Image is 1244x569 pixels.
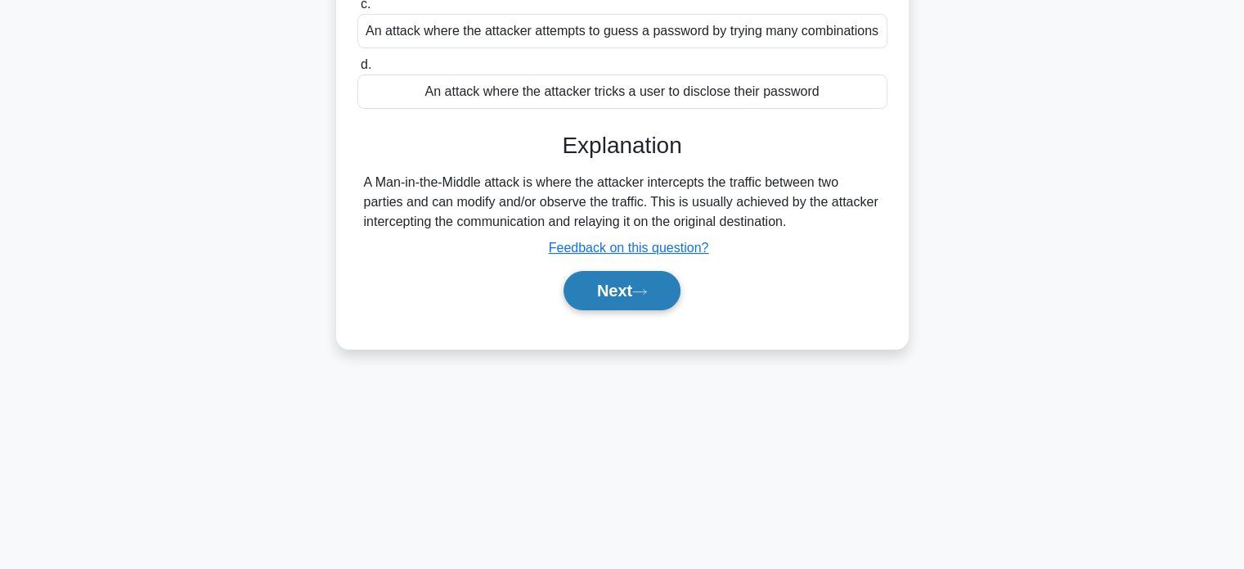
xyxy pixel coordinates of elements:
[357,14,887,48] div: An attack where the attacker attempts to guess a password by trying many combinations
[361,57,371,71] span: d.
[367,132,878,160] h3: Explanation
[564,271,680,310] button: Next
[364,173,881,232] div: A Man-in-the-Middle attack is where the attacker intercepts the traffic between two parties and c...
[357,75,887,109] div: An attack where the attacker tricks a user to disclose their password
[549,241,709,255] a: Feedback on this question?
